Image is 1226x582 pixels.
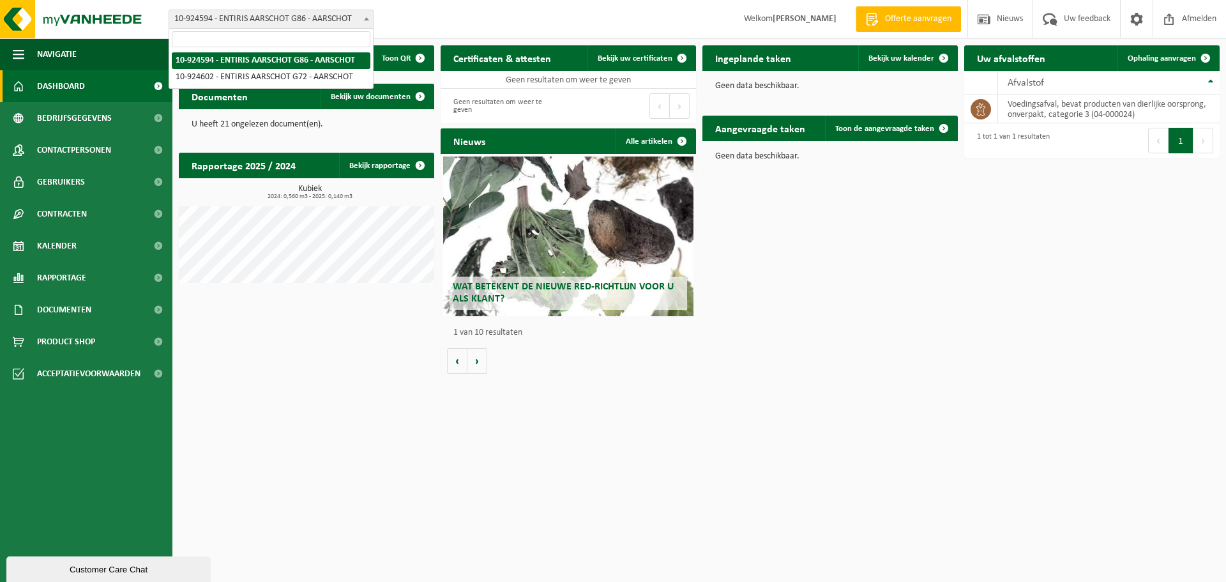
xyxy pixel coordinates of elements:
[715,82,945,91] p: Geen data beschikbaar.
[715,152,945,161] p: Geen data beschikbaar.
[616,128,695,154] a: Alle artikelen
[172,52,370,69] li: 10-924594 - ENTIRIS AARSCHOT G86 - AARSCHOT
[773,14,836,24] strong: [PERSON_NAME]
[37,198,87,230] span: Contracten
[856,6,961,32] a: Offerte aanvragen
[971,126,1050,155] div: 1 tot 1 van 1 resultaten
[169,10,374,29] span: 10-924594 - ENTIRIS AARSCHOT G86 - AARSCHOT
[37,294,91,326] span: Documenten
[441,128,498,153] h2: Nieuws
[868,54,934,63] span: Bekijk uw kalender
[453,282,674,304] span: Wat betekent de nieuwe RED-richtlijn voor u als klant?
[443,157,693,316] a: Wat betekent de nieuwe RED-richtlijn voor u als klant?
[598,54,672,63] span: Bekijk uw certificaten
[37,70,85,102] span: Dashboard
[179,153,308,178] h2: Rapportage 2025 / 2024
[192,120,421,129] p: U heeft 21 ongelezen document(en).
[37,102,112,134] span: Bedrijfsgegevens
[1117,45,1218,71] a: Ophaling aanvragen
[587,45,695,71] a: Bekijk uw certificaten
[331,93,411,101] span: Bekijk uw documenten
[339,153,433,178] a: Bekijk rapportage
[964,45,1058,70] h2: Uw afvalstoffen
[1169,128,1193,153] button: 1
[185,194,434,200] span: 2024: 0,560 m3 - 2025: 0,140 m3
[447,348,467,374] button: Vorige
[825,116,957,141] a: Toon de aangevraagde taken
[1008,78,1044,88] span: Afvalstof
[37,326,95,358] span: Product Shop
[172,69,370,86] li: 10-924602 - ENTIRIS AARSCHOT G72 - AARSCHOT
[835,125,934,133] span: Toon de aangevraagde taken
[37,134,111,166] span: Contactpersonen
[882,13,955,26] span: Offerte aanvragen
[441,71,696,89] td: Geen resultaten om weer te geven
[1193,128,1213,153] button: Next
[1148,128,1169,153] button: Previous
[37,230,77,262] span: Kalender
[649,93,670,119] button: Previous
[37,166,85,198] span: Gebruikers
[447,92,562,120] div: Geen resultaten om weer te geven
[37,262,86,294] span: Rapportage
[453,328,690,337] p: 1 van 10 resultaten
[858,45,957,71] a: Bekijk uw kalender
[702,45,804,70] h2: Ingeplande taken
[185,185,434,200] h3: Kubiek
[467,348,487,374] button: Volgende
[1128,54,1196,63] span: Ophaling aanvragen
[321,84,433,109] a: Bekijk uw documenten
[441,45,564,70] h2: Certificaten & attesten
[37,358,140,390] span: Acceptatievoorwaarden
[702,116,818,141] h2: Aangevraagde taken
[998,95,1220,123] td: voedingsafval, bevat producten van dierlijke oorsprong, onverpakt, categorie 3 (04-000024)
[6,554,213,582] iframe: chat widget
[372,45,433,71] button: Toon QR
[169,10,373,28] span: 10-924594 - ENTIRIS AARSCHOT G86 - AARSCHOT
[382,54,411,63] span: Toon QR
[670,93,690,119] button: Next
[179,84,261,109] h2: Documenten
[37,38,77,70] span: Navigatie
